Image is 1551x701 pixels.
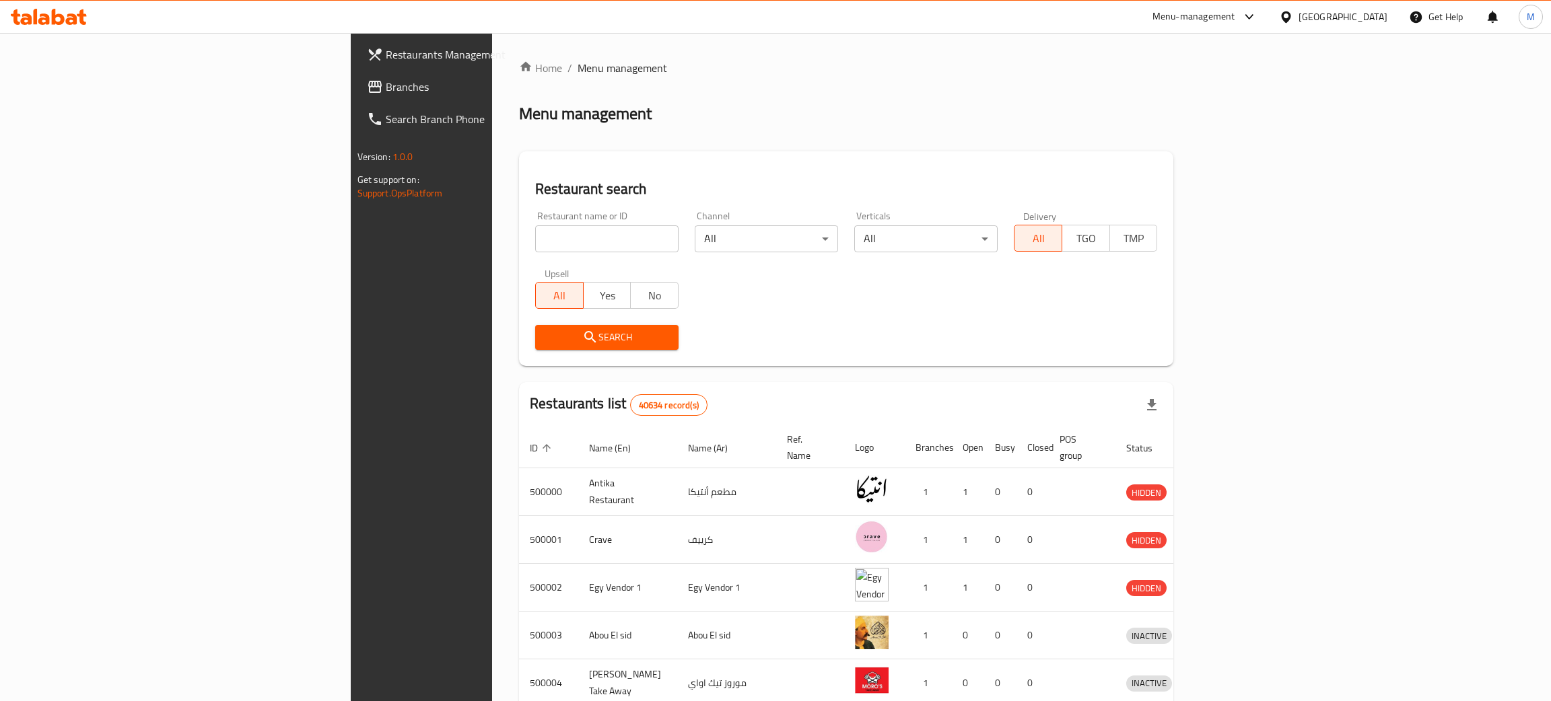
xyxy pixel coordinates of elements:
button: TGO [1062,225,1110,252]
td: 1 [905,516,952,564]
button: All [1014,225,1062,252]
td: 0 [984,612,1016,659]
th: Logo [844,427,905,468]
td: Egy Vendor 1 [578,564,677,612]
td: 0 [1016,516,1049,564]
span: All [541,286,578,305]
span: Branches [386,79,599,95]
div: INACTIVE [1126,628,1172,644]
a: Search Branch Phone [356,103,610,135]
input: Search for restaurant name or ID.. [535,225,679,252]
div: INACTIVE [1126,675,1172,692]
span: Get support on: [357,171,419,188]
div: HIDDEN [1126,532,1167,548]
h2: Restaurant search [535,179,1157,199]
div: All [695,225,838,252]
label: Upsell [545,268,570,278]
td: Antika Restaurant [578,468,677,516]
button: Search [535,325,679,350]
span: TMP [1115,229,1152,248]
td: 0 [1016,612,1049,659]
span: HIDDEN [1126,581,1167,596]
td: Abou El sid [578,612,677,659]
td: 1 [952,468,984,516]
th: Branches [905,427,952,468]
span: Search [546,329,668,346]
span: Name (En) [589,440,648,456]
a: Branches [356,71,610,103]
td: 1 [952,516,984,564]
td: 1 [905,612,952,659]
td: 0 [984,468,1016,516]
img: Moro's Take Away [855,663,889,697]
span: HIDDEN [1126,533,1167,548]
span: 40634 record(s) [631,399,707,412]
span: Search Branch Phone [386,111,599,127]
span: ID [530,440,555,456]
span: INACTIVE [1126,628,1172,644]
span: Menu management [578,60,667,76]
a: Restaurants Management [356,38,610,71]
a: Support.OpsPlatform [357,184,443,202]
td: 1 [905,564,952,612]
td: Egy Vendor 1 [677,564,776,612]
span: No [636,286,673,305]
td: مطعم أنتيكا [677,468,776,516]
span: INACTIVE [1126,675,1172,691]
span: Name (Ar) [688,440,745,456]
div: HIDDEN [1126,580,1167,596]
span: Yes [589,286,626,305]
th: Busy [984,427,1016,468]
span: Version: [357,148,390,165]
td: Abou El sid [677,612,776,659]
td: 0 [1016,564,1049,612]
h2: Restaurants list [530,394,708,416]
div: Menu-management [1152,9,1235,25]
td: 1 [952,564,984,612]
td: 0 [984,516,1016,564]
td: 0 [984,564,1016,612]
button: Yes [583,282,631,309]
span: POS group [1060,431,1099,464]
div: Export file [1136,389,1168,421]
td: 0 [1016,468,1049,516]
td: 0 [952,612,984,659]
td: كرييف [677,516,776,564]
td: Crave [578,516,677,564]
span: M [1527,9,1535,24]
th: Open [952,427,984,468]
span: HIDDEN [1126,485,1167,501]
button: All [535,282,584,309]
span: All [1020,229,1057,248]
span: 1.0.0 [392,148,413,165]
img: Antika Restaurant [855,472,889,506]
div: All [854,225,998,252]
div: Total records count [630,394,708,416]
button: No [630,282,679,309]
img: Crave [855,520,889,554]
span: TGO [1068,229,1105,248]
td: 1 [905,468,952,516]
span: Status [1126,440,1170,456]
th: Closed [1016,427,1049,468]
div: [GEOGRAPHIC_DATA] [1299,9,1387,24]
img: Abou El sid [855,616,889,649]
label: Delivery [1023,211,1057,221]
span: Restaurants Management [386,46,599,63]
span: Ref. Name [787,431,828,464]
img: Egy Vendor 1 [855,568,889,601]
button: TMP [1109,225,1158,252]
nav: breadcrumb [519,60,1173,76]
